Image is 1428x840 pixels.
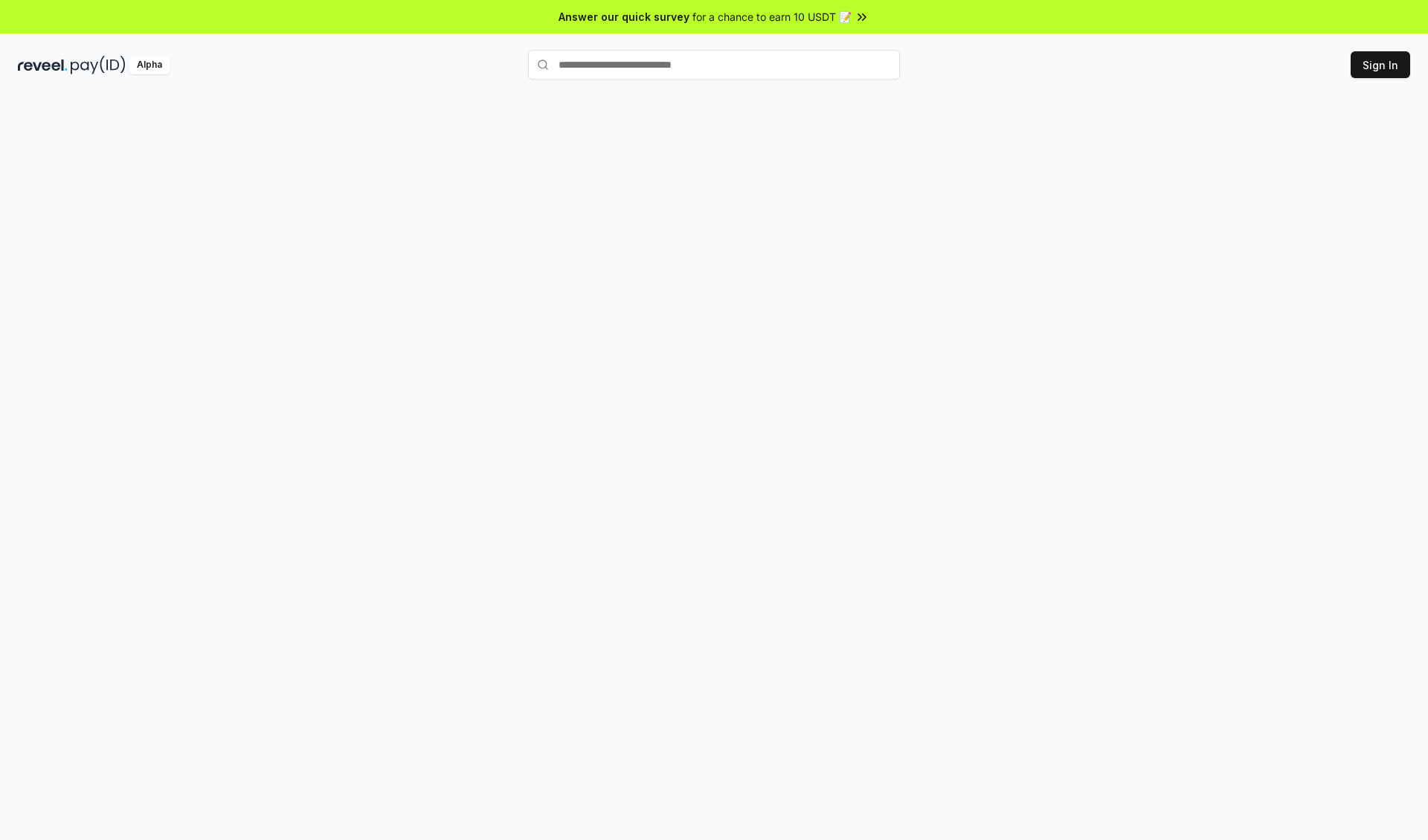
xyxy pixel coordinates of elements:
button: Sign In [1351,51,1410,78]
img: pay_id [71,56,126,74]
div: Alpha [129,56,170,74]
span: Answer our quick survey [559,9,689,25]
span: for a chance to earn 10 USDT 📝 [692,9,852,25]
img: reveel_dark [18,56,68,74]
